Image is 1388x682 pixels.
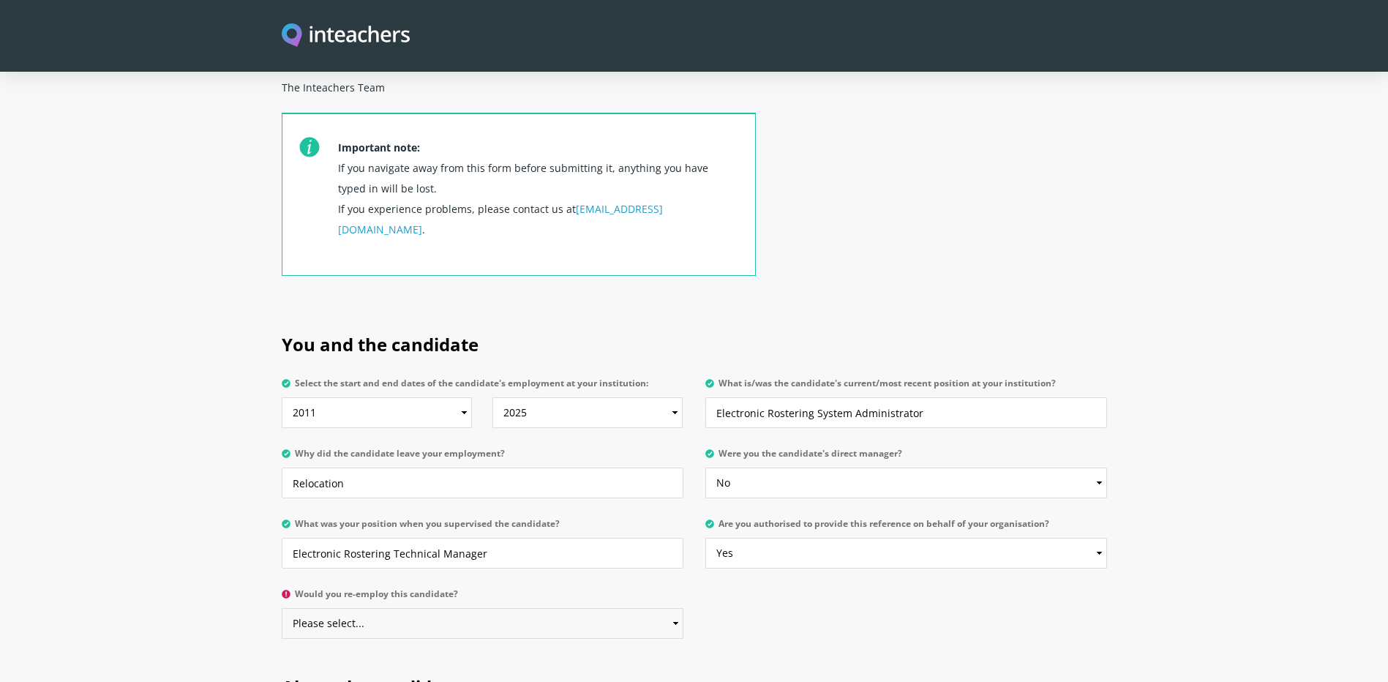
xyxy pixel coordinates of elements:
[282,23,410,49] img: Inteachers
[282,519,683,538] label: What was your position when you supervised the candidate?
[282,332,479,356] span: You and the candidate
[338,132,738,275] p: If you navigate away from this form before submitting it, anything you have typed in will be lost...
[705,449,1107,468] label: Were you the candidate's direct manager?
[282,23,410,49] a: Visit this site's homepage
[338,140,420,154] strong: Important note:
[282,378,683,397] label: Select the start and end dates of the candidate's employment at your institution:
[282,589,683,608] label: Would you re-employ this candidate?
[705,378,1107,397] label: What is/was the candidate's current/most recent position at your institution?
[705,519,1107,538] label: Are you authorised to provide this reference on behalf of your organisation?
[282,51,756,113] p: Best Wishes The Inteachers Team
[282,449,683,468] label: Why did the candidate leave your employment?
